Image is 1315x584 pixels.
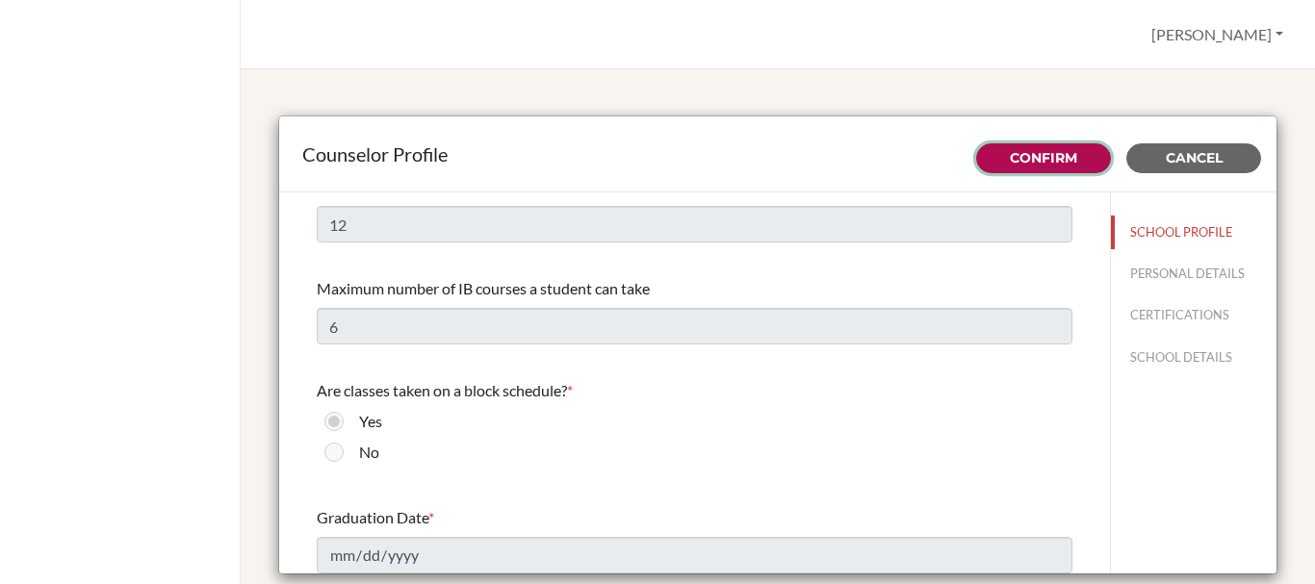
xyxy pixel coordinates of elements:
span: Graduation Date [317,508,428,526]
span: Maximum number of IB courses a student can take [317,279,650,297]
span: Are classes taken on a block schedule? [317,381,567,399]
button: [PERSON_NAME] [1143,16,1292,53]
label: Yes [359,410,382,433]
button: SCHOOL DETAILS [1111,341,1276,374]
button: SCHOOL PROFILE [1111,216,1276,249]
button: PERSONAL DETAILS [1111,257,1276,291]
div: Counselor Profile [302,140,1253,168]
button: CERTIFICATIONS [1111,298,1276,332]
label: No [359,441,379,464]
